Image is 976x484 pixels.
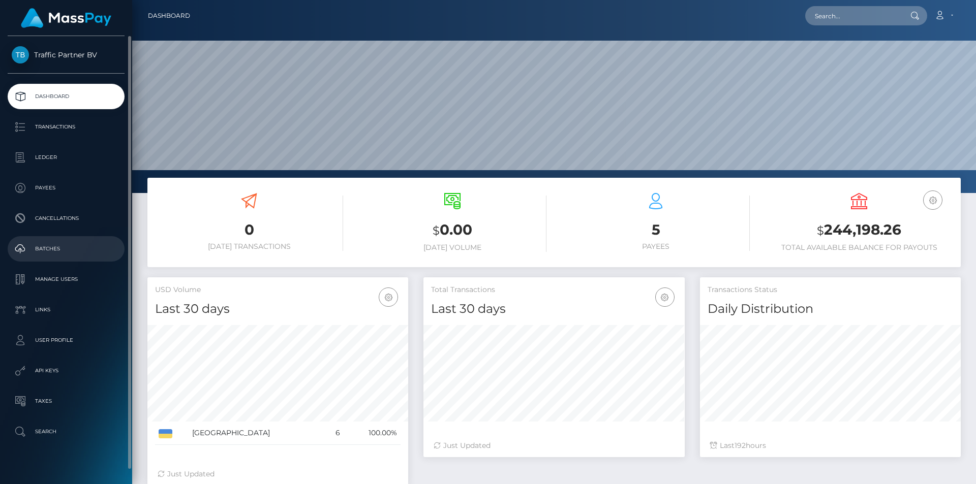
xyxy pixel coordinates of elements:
h4: Daily Distribution [708,300,953,318]
h6: [DATE] Transactions [155,242,343,251]
div: Last hours [710,440,951,451]
small: $ [817,223,824,238]
p: API Keys [12,363,120,378]
p: Links [12,302,120,317]
p: Ledger [12,150,120,165]
p: Search [12,424,120,439]
p: Cancellations [12,211,120,226]
a: Payees [8,175,125,201]
h6: Payees [562,242,750,251]
a: Taxes [8,389,125,414]
h3: 0.00 [358,220,546,241]
h4: Last 30 days [431,300,677,318]
a: Links [8,297,125,322]
h5: Transactions Status [708,285,953,295]
h5: Total Transactions [431,285,677,295]
a: API Keys [8,358,125,383]
td: 100.00% [344,422,401,445]
h3: 0 [155,220,343,240]
a: Ledger [8,145,125,170]
td: 6 [325,422,344,445]
a: Cancellations [8,206,125,231]
a: Manage Users [8,267,125,292]
img: Traffic Partner BV [12,46,29,63]
h3: 5 [562,220,750,240]
span: Traffic Partner BV [8,50,125,59]
h6: Total Available Balance for Payouts [765,243,953,252]
a: Transactions [8,114,125,140]
a: Dashboard [148,5,190,26]
span: 192 [735,441,746,450]
p: Payees [12,180,120,196]
input: Search... [805,6,901,25]
p: Batches [12,241,120,256]
img: MassPay Logo [21,8,111,28]
p: Manage Users [12,272,120,287]
small: $ [433,223,440,238]
p: Transactions [12,119,120,135]
h5: USD Volume [155,285,401,295]
h6: [DATE] Volume [358,243,546,252]
h3: 244,198.26 [765,220,953,241]
p: Taxes [12,394,120,409]
h4: Last 30 days [155,300,401,318]
div: Just Updated [158,469,398,479]
a: Batches [8,236,125,262]
td: [GEOGRAPHIC_DATA] [189,422,325,445]
p: Dashboard [12,89,120,104]
a: Dashboard [8,84,125,109]
p: User Profile [12,333,120,348]
a: User Profile [8,328,125,353]
a: Search [8,419,125,444]
div: Just Updated [434,440,674,451]
img: UA.png [159,429,172,438]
